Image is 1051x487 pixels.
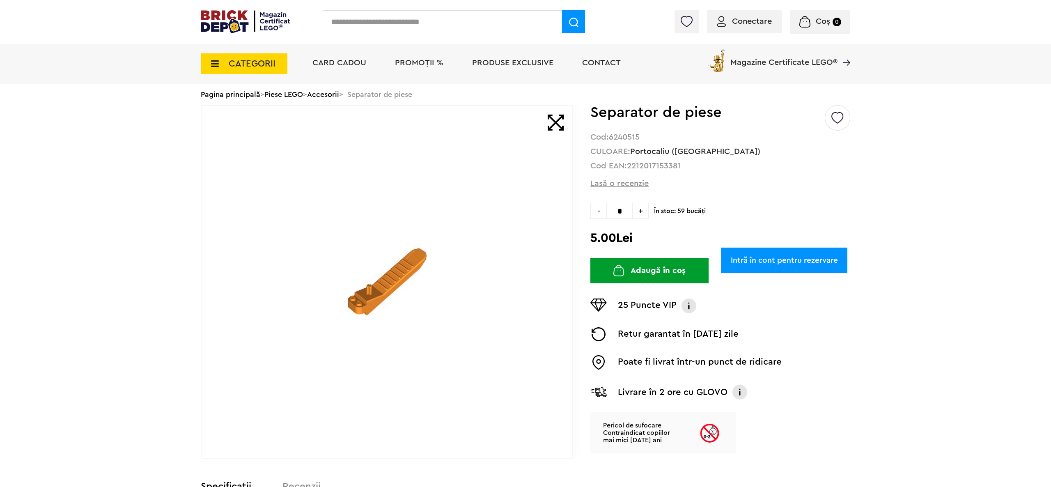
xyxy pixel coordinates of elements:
p: 25 Puncte VIP [618,299,677,313]
p: Poate fi livrat într-un punct de ridicare [618,355,782,370]
img: Puncte VIP [590,299,607,312]
small: 0 [833,18,841,26]
a: Card Cadou [312,59,366,67]
strong: 6240515 [609,133,640,141]
span: În stoc: 59 bucăţi [654,203,850,215]
a: PROMOȚII % [395,59,443,67]
p: Retur garantat în [DATE] zile [618,327,739,341]
h2: 5.00Lei [590,231,850,246]
strong: 2212017153381 [627,162,681,170]
img: Separator de piese [348,243,427,322]
button: Adaugă în coș [590,258,709,283]
div: Cod: [590,133,850,141]
span: Magazine Certificate LEGO® [730,48,838,67]
a: Intră în cont pentru rezervare [721,248,847,273]
a: Accesorii [307,91,339,98]
a: Portocaliu ([GEOGRAPHIC_DATA]) [630,147,760,156]
a: Pagina principală [201,91,260,98]
a: Magazine Certificate LEGO® [838,48,850,56]
p: Livrare în 2 ore cu GLOVO [618,386,727,399]
img: Info livrare cu GLOVO [732,384,748,400]
p: Pericol de sufocare Contraindicat copiilor mai mici [DATE] ani [590,412,699,454]
span: Conectare [732,17,772,25]
img: Age limit [699,412,721,454]
span: - [590,203,606,219]
img: Info VIP [681,299,697,313]
a: Produse exclusive [472,59,553,67]
h1: Separator de piese [590,105,824,120]
span: + [633,203,649,219]
a: Piese LEGO [264,91,303,98]
a: Contact [582,59,621,67]
span: Coș [816,17,830,25]
span: CATEGORII [229,59,275,68]
div: > > > Separator de piese [201,84,850,105]
div: Cod EAN: [590,162,850,170]
img: Livrare Glovo [590,387,607,397]
img: Easybox [590,355,607,370]
span: Lasă o recenzie [590,178,649,189]
img: Returnare [590,327,607,341]
div: CULOARE: [590,148,850,156]
a: Conectare [717,17,772,25]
